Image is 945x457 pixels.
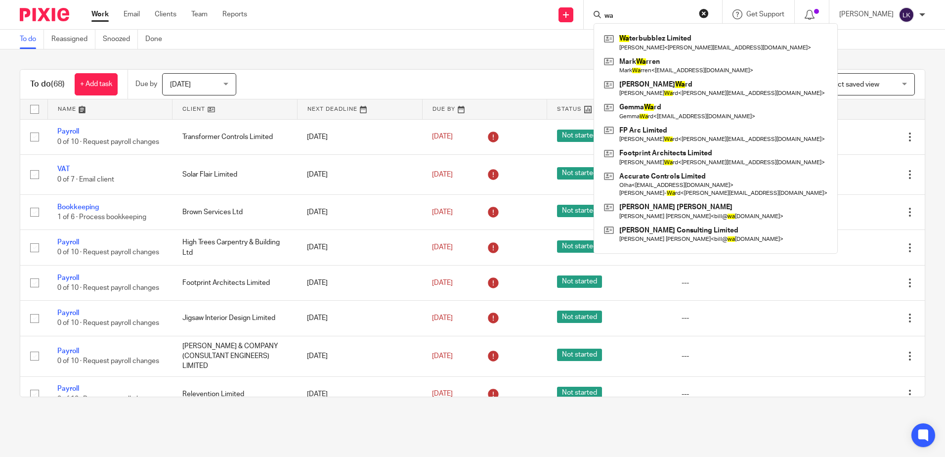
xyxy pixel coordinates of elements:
a: Payroll [57,310,79,317]
p: Due by [135,79,157,89]
a: Snoozed [103,30,138,49]
span: [DATE] [170,81,191,88]
td: Solar Flair Limited [172,154,298,194]
td: [DATE] [297,230,422,265]
span: 1 of 6 · Process bookkeeping [57,214,146,221]
a: Email [124,9,140,19]
a: To do [20,30,44,49]
span: 0 of 10 · Request payroll changes [57,320,159,327]
span: Not started [557,167,602,180]
a: Payroll [57,274,79,281]
span: 0 of 10 · Request payroll changes [57,284,159,291]
a: Payroll [57,348,79,355]
td: [PERSON_NAME] & COMPANY (CONSULTANT ENGINEERS) LIMITED [172,336,298,376]
span: Not started [557,130,602,142]
td: Footprint Architects Limited [172,265,298,300]
a: Payroll [57,385,79,392]
td: Jigsaw Interior Design Limited [172,301,298,336]
span: [DATE] [432,391,453,398]
a: Team [191,9,208,19]
a: Payroll [57,239,79,246]
td: High Trees Carpentry & Building Ltd [172,230,298,265]
img: svg%3E [899,7,914,23]
span: Get Support [746,11,784,18]
span: 0 of 7 · Email client [57,176,114,183]
span: Not started [557,275,602,288]
span: [DATE] [432,353,453,360]
a: Done [145,30,170,49]
img: Pixie [20,8,69,21]
a: Clients [155,9,176,19]
td: [DATE] [297,194,422,229]
a: Reassigned [51,30,95,49]
a: Bookkeeping [57,204,99,211]
span: [DATE] [432,134,453,140]
td: [DATE] [297,154,422,194]
p: [PERSON_NAME] [839,9,894,19]
span: 0 of 10 · Request payroll changes [57,396,159,403]
div: --- [682,389,790,399]
h1: To do [30,79,65,90]
span: [DATE] [432,315,453,321]
span: [DATE] [432,279,453,286]
input: Search [603,12,692,21]
span: [DATE] [432,209,453,216]
div: --- [682,313,790,323]
td: [DATE] [297,301,422,336]
div: --- [682,278,790,288]
a: Payroll [57,128,79,135]
span: 0 of 10 · Request payroll changes [57,249,159,256]
td: [DATE] [297,265,422,300]
td: [DATE] [297,376,422,411]
td: Transformer Controls Limited [172,119,298,154]
span: 0 of 10 · Request payroll changes [57,138,159,145]
a: Reports [222,9,247,19]
span: [DATE] [432,244,453,251]
span: Not started [557,311,602,323]
span: Not started [557,349,602,361]
span: (68) [51,80,65,88]
span: Not started [557,240,602,253]
a: Work [91,9,109,19]
td: Brown Services Ltd [172,194,298,229]
span: Not started [557,387,602,399]
td: [DATE] [297,119,422,154]
span: Not started [557,205,602,217]
td: [DATE] [297,336,422,376]
span: Select saved view [824,81,879,88]
td: Relevention Limited [172,376,298,411]
span: [DATE] [432,171,453,178]
a: + Add task [75,73,118,95]
div: --- [682,351,790,361]
a: VAT [57,166,70,173]
span: 0 of 10 · Request payroll changes [57,358,159,365]
button: Clear [699,8,709,18]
